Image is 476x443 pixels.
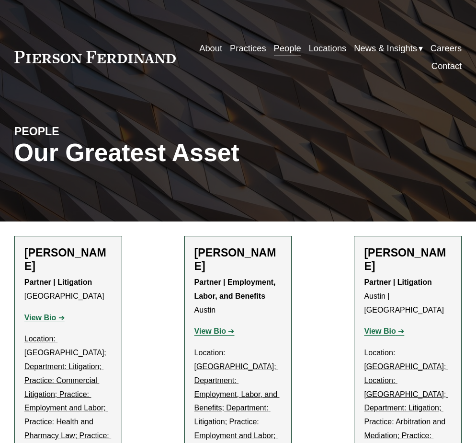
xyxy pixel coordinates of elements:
[230,39,266,57] a: Practices
[24,314,65,322] a: View Bio
[364,276,452,317] p: Austin | [GEOGRAPHIC_DATA]
[194,327,235,335] a: View Bio
[14,139,313,167] h1: Our Greatest Asset
[24,278,92,286] strong: Partner | Litigation
[199,39,222,57] a: About
[274,39,301,57] a: People
[24,314,56,322] strong: View Bio
[24,276,112,303] p: [GEOGRAPHIC_DATA]
[364,246,452,273] h2: [PERSON_NAME]
[194,327,226,335] strong: View Bio
[14,125,126,139] h4: PEOPLE
[24,246,112,273] h2: [PERSON_NAME]
[354,39,423,57] a: folder dropdown
[309,39,347,57] a: Locations
[364,327,396,335] strong: View Bio
[194,278,278,300] strong: Partner | Employment, Labor, and Benefits
[431,57,462,75] a: Contact
[364,278,431,286] strong: Partner | Litigation
[194,276,282,317] p: Austin
[354,40,417,56] span: News & Insights
[194,246,282,273] h2: [PERSON_NAME]
[431,39,462,57] a: Careers
[364,327,404,335] a: View Bio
